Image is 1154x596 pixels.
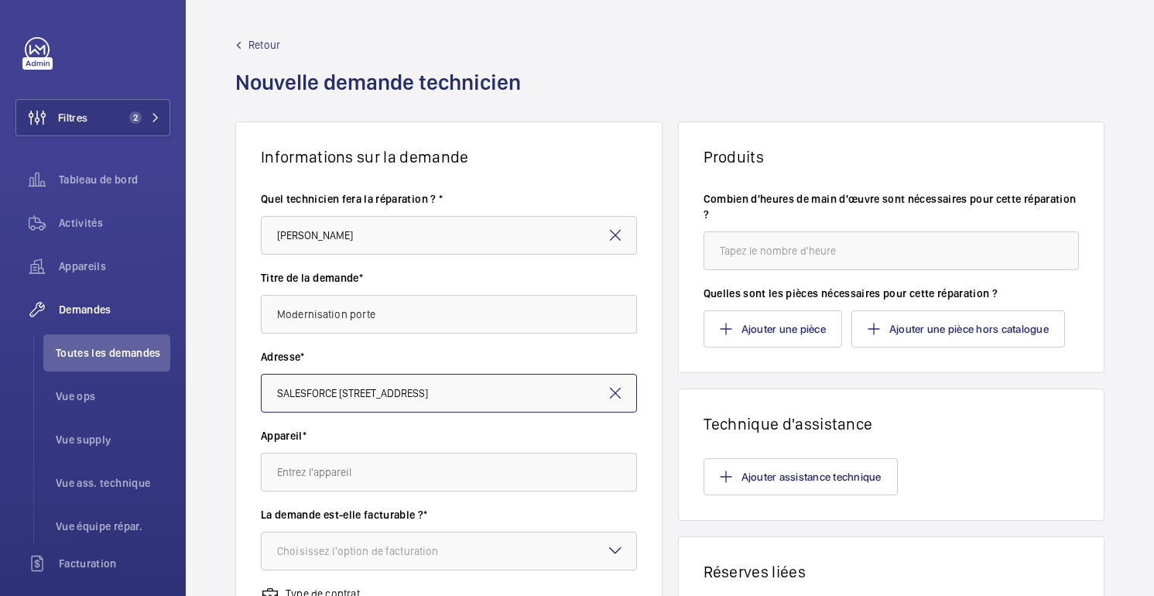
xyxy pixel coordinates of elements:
[851,310,1065,348] button: Ajouter une pièce hors catalogue
[704,310,842,348] button: Ajouter une pièce
[704,458,898,495] button: Ajouter assistance technique
[235,69,521,95] font: Nouvelle demande technicien
[261,193,443,205] font: Quel technicien fera la réparation ? *
[133,112,139,123] font: 2
[704,414,873,433] font: Technique d'assistance
[248,39,280,51] font: Retour
[56,347,161,359] font: Toutes les demandes
[15,99,170,136] button: Filtres2
[59,303,111,316] font: Demandes
[261,351,305,363] font: Adresse*
[56,477,150,489] font: Vue ass. technique
[889,323,1049,335] font: Ajouter une pièce hors catalogue
[261,374,637,413] input: Entrez l'adresse
[261,147,469,166] font: Informations sur la demande
[59,173,138,186] font: Tableau de bord
[56,433,111,446] font: Vue supply
[261,295,637,334] input: Tapez le titre de la demande
[261,216,637,255] input: Sélectionner le technicien
[58,111,87,124] font: Filtres
[704,287,998,300] font: Quelles sont les pièces nécessaires pour cette réparation ?
[277,545,438,557] font: Choisissez l'option de facturation
[59,217,103,229] font: Activités
[261,430,306,442] font: Appareil*
[261,509,428,521] font: La demande est-elle facturable ?*
[704,147,765,166] font: Produits
[261,453,637,492] input: Entrez l'appareil
[59,260,106,272] font: Appareils
[704,231,1080,270] input: Tapez le nombre d'heure
[56,520,142,533] font: Vue équipe répar.
[261,272,363,284] font: Titre de la demande*
[704,562,806,581] font: Réserves liées
[704,193,1077,221] font: Combien d'heures de main d'œuvre sont nécessaires pour cette réparation ?
[59,557,117,570] font: Facturation
[741,323,826,335] font: Ajouter une pièce
[741,471,882,483] font: Ajouter assistance technique
[56,390,95,402] font: Vue ops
